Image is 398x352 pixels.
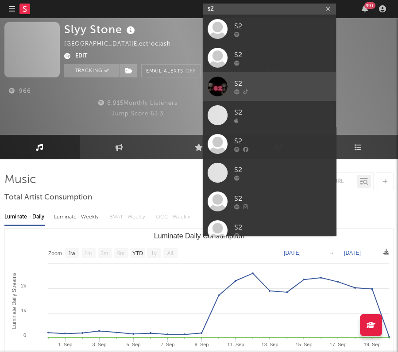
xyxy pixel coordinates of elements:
a: S2 [203,15,336,43]
div: Luminate - Weekly [54,210,100,225]
a: S2 [203,43,336,72]
a: S2 [203,72,336,101]
div: S2 [234,165,332,176]
text: 0 [23,333,26,338]
text: All [167,250,173,256]
div: S2 [234,79,332,89]
div: 99 + [364,2,375,9]
span: 8,915 Monthly Listeners [97,100,178,106]
span: 966 [9,88,31,94]
text: 1. Sep [58,342,73,347]
text: 3m [101,250,108,256]
text: 19. Sep [364,342,381,347]
text: 9. Sep [195,342,209,347]
a: S2 [203,187,336,216]
text: 1y [151,250,157,256]
text: [DATE] [284,250,301,256]
div: [GEOGRAPHIC_DATA] | Electroclash [64,39,181,50]
input: Search for artists [203,4,336,15]
div: S2 [234,50,332,61]
button: 99+ [362,5,368,12]
a: S2 [203,216,336,245]
text: 15. Sep [296,342,313,347]
div: S2 [234,194,332,204]
text: 5. Sep [127,342,141,347]
text: [DATE] [344,250,361,256]
text: 2k [21,283,26,288]
text: → [329,250,334,256]
a: S2 [203,101,336,130]
text: 17. Sep [330,342,347,347]
text: 3. Sep [93,342,107,347]
text: Luminate Daily Streams [11,272,17,329]
button: Edit [75,51,87,62]
text: 1k [21,308,26,313]
a: S2 [203,130,336,158]
em: Off [185,69,196,74]
div: S2 [234,21,332,32]
button: Email AlertsOff [141,64,201,77]
div: S2 [234,136,332,147]
text: 1m [85,250,92,256]
div: S2 [234,222,332,233]
text: 6m [117,250,125,256]
text: 1w [69,250,76,256]
text: YTD [132,250,143,256]
text: 11. Sep [228,342,244,347]
text: 7. Sep [161,342,175,347]
span: Jump Score: 63.3 [112,111,163,117]
div: S2 [234,107,332,118]
a: S2 [203,158,336,187]
text: Zoom [48,250,62,256]
span: Total Artist Consumption [4,192,92,203]
div: Luminate - Daily [4,210,45,225]
div: Slyy Stone [64,22,137,37]
text: 13. Sep [262,342,278,347]
button: Tracking [64,64,120,77]
text: Luminate Daily Consumption [154,232,245,240]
